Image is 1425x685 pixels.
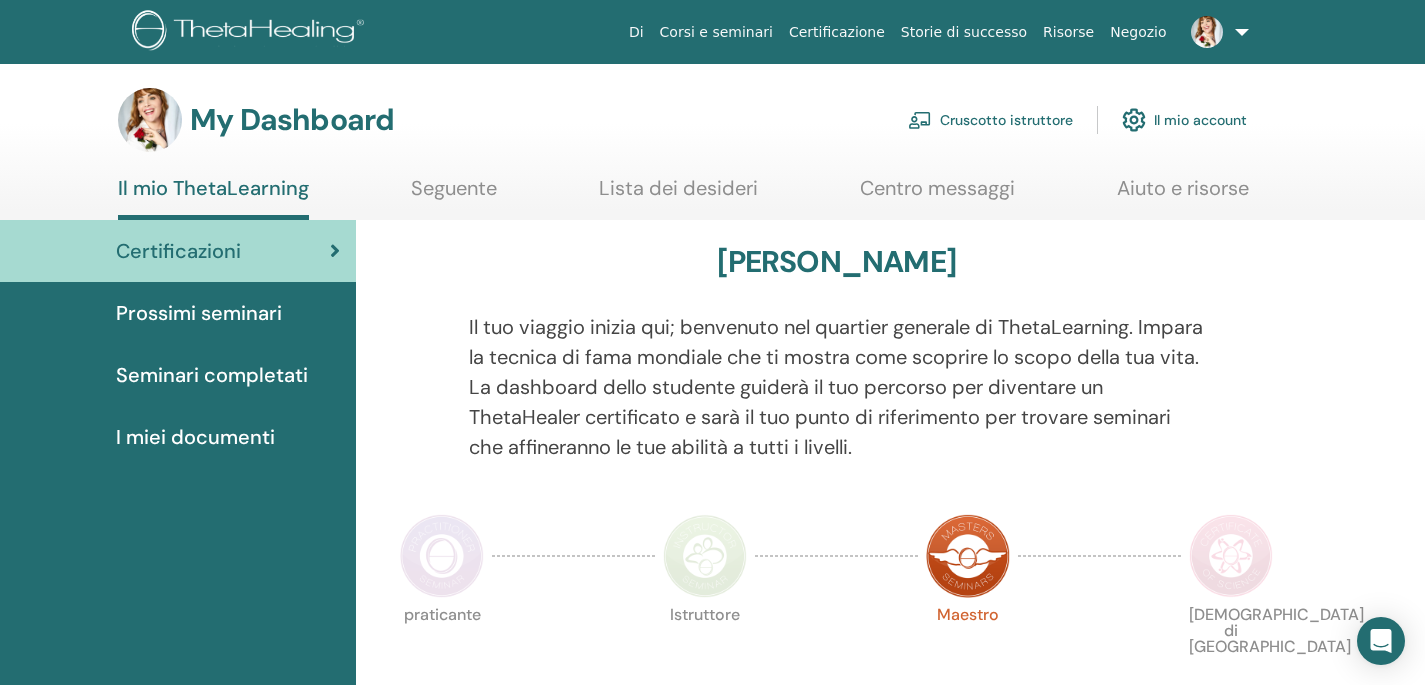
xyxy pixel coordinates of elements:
a: Lista dei desideri [599,176,758,215]
span: Prossimi seminari [116,298,282,328]
img: cog.svg [1122,103,1146,137]
a: Seguente [411,176,497,215]
a: Corsi e seminari [652,14,781,51]
a: Centro messaggi [860,176,1015,215]
img: Practitioner [400,514,484,598]
h3: My Dashboard [190,102,394,138]
img: logo.png [132,10,371,55]
img: Certificate of Science [1189,514,1273,598]
a: Certificazione [781,14,893,51]
a: Aiuto e risorse [1117,176,1249,215]
img: Instructor [663,514,747,598]
img: default.jpg [1191,16,1223,48]
a: Cruscotto istruttore [908,98,1073,142]
p: Il tuo viaggio inizia qui; benvenuto nel quartier generale di ThetaLearning. Impara la tecnica di... [469,312,1205,462]
img: default.jpg [118,88,182,152]
span: Seminari completati [116,360,308,390]
a: Risorse [1035,14,1102,51]
span: I miei documenti [116,422,275,452]
h3: [PERSON_NAME] [717,244,956,280]
a: Il mio account [1122,98,1247,142]
a: Storie di successo [893,14,1035,51]
a: Negozio [1102,14,1174,51]
img: Master [926,514,1010,598]
a: Di [621,14,652,51]
div: Open Intercom Messenger [1357,617,1405,665]
a: Il mio ThetaLearning [118,176,309,220]
img: chalkboard-teacher.svg [908,111,932,129]
span: Certificazioni [116,236,241,266]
